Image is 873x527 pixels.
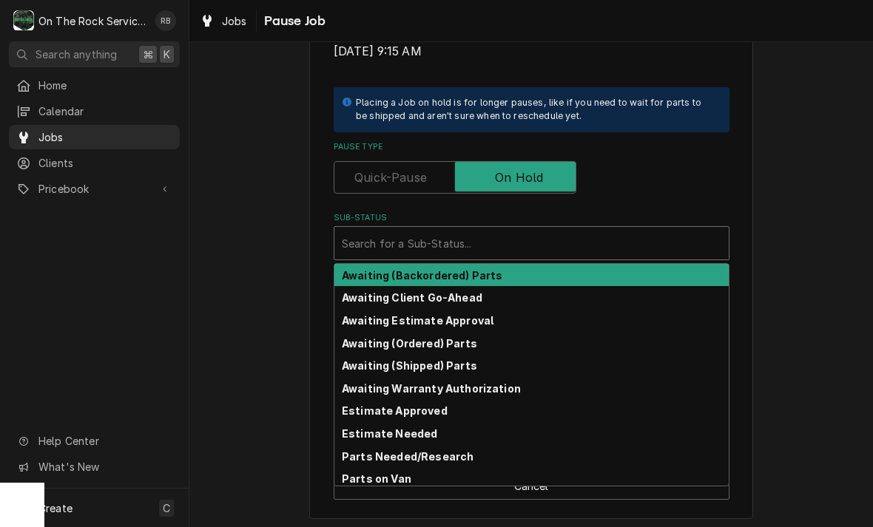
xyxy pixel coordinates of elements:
strong: Parts Needed/Research [342,450,473,463]
div: RB [155,10,176,31]
span: Pause Job [260,11,326,31]
span: Help Center [38,433,171,449]
a: Jobs [194,9,253,33]
span: Pricebook [38,181,150,197]
a: Jobs [9,125,180,149]
div: On The Rock Services's Avatar [13,10,34,31]
span: Home [38,78,172,93]
button: Search anything⌘K [9,41,180,67]
span: Search anything [36,47,117,62]
div: On The Rock Services [38,13,147,29]
div: O [13,10,34,31]
span: K [164,47,170,62]
div: Pause Type [334,141,729,194]
a: Go to What's New [9,455,180,479]
a: Go to Help Center [9,429,180,453]
div: Sub-Status [334,212,729,260]
a: Calendar [9,99,180,123]
span: ⌘ [143,47,153,62]
a: Clients [9,151,180,175]
span: C [163,500,170,516]
span: Jobs [222,13,247,29]
div: Ray Beals's Avatar [155,10,176,31]
a: Go to Pricebook [9,177,180,201]
div: Last Started/Resumed On [334,28,729,60]
strong: Awaiting (Backordered) Parts [342,269,502,282]
strong: Parts on Van [342,472,411,485]
span: Calendar [38,103,172,119]
strong: Awaiting Client Go-Ahead [342,291,482,304]
span: Create [38,502,73,514]
strong: Awaiting (Shipped) Parts [342,359,477,372]
span: Jobs [38,129,172,145]
strong: Estimate Approved [342,404,448,417]
strong: Awaiting Estimate Approval [342,314,493,327]
label: Sub-Status [334,212,729,224]
div: Placing a Job on hold is for longer pauses, like if you need to wait for parts to be shipped and ... [356,96,715,123]
a: Home [9,73,180,98]
span: Last Started/Resumed On [334,43,729,61]
strong: Awaiting Warranty Authorization [342,382,521,395]
span: What's New [38,459,171,475]
span: [DATE] 9:15 AM [334,44,422,58]
strong: Awaiting (Ordered) Parts [342,337,477,350]
button: Cancel [334,472,729,500]
strong: Estimate Needed [342,427,437,440]
span: Clients [38,155,172,171]
label: Pause Type [334,141,729,153]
